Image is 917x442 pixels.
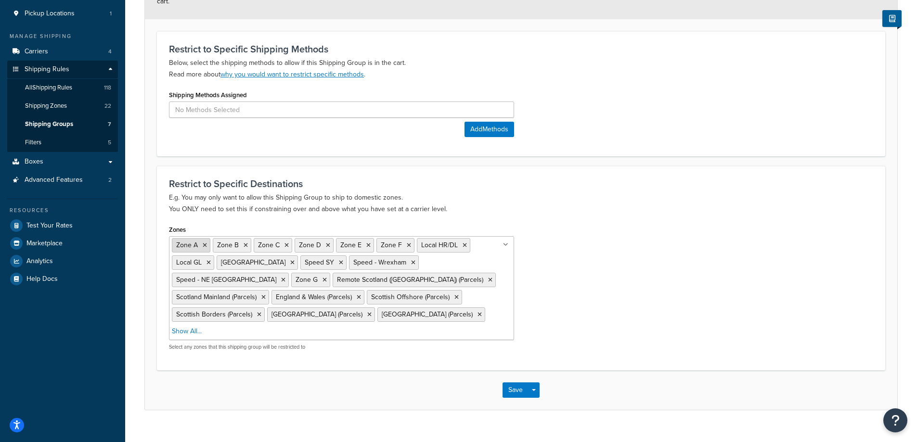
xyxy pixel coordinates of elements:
label: Zones [169,226,186,233]
span: Marketplace [26,240,63,248]
a: Filters5 [7,134,118,152]
li: Carriers [7,43,118,61]
span: [GEOGRAPHIC_DATA] (Parcels) [271,309,362,319]
a: Help Docs [7,270,118,288]
li: Filters [7,134,118,152]
a: Test Your Rates [7,217,118,234]
span: Zone A [176,240,198,250]
li: Shipping Rules [7,61,118,152]
a: Show All... [172,327,202,336]
span: Boxes [25,158,43,166]
span: [GEOGRAPHIC_DATA] (Parcels) [382,309,473,319]
input: No Methods Selected [169,101,514,118]
span: Analytics [26,257,53,265]
span: Zone E [340,240,362,250]
span: Scottish Offshore (Parcels) [371,292,450,302]
li: Advanced Features [7,171,118,189]
span: Test Your Rates [26,222,73,230]
span: Speed - Wrexham [353,257,406,267]
span: 5 [108,139,111,147]
p: Below, select the shipping methods to allow if this Shipping Group is in the cart. Read more about . [169,57,873,80]
span: 7 [108,120,111,128]
h3: Restrict to Specific Shipping Methods [169,44,873,54]
span: Filters [25,139,41,147]
span: Zone F [381,240,402,250]
span: 22 [104,102,111,110]
span: 118 [104,84,111,92]
span: Local HR/DL [421,240,458,250]
span: Zone C [258,240,280,250]
span: Pickup Locations [25,10,75,18]
span: Speed SY [305,257,334,267]
span: 2 [108,176,112,184]
button: Open Resource Center [883,408,907,432]
span: Local GL [176,257,202,267]
a: Carriers4 [7,43,118,61]
div: Manage Shipping [7,32,118,40]
div: Resources [7,206,118,215]
span: [GEOGRAPHIC_DATA] [221,257,285,267]
button: AddMethods [465,122,514,137]
span: Carriers [25,48,48,56]
a: Pickup Locations1 [7,5,118,23]
a: AllShipping Rules118 [7,79,118,97]
span: Remote Scotland ([GEOGRAPHIC_DATA]) (Parcels) [337,275,483,285]
a: Boxes [7,153,118,171]
a: why you would want to restrict specific methods [220,69,364,79]
span: Zone G [296,275,318,285]
span: Help Docs [26,275,58,283]
a: Shipping Groups7 [7,115,118,133]
li: Shipping Groups [7,115,118,133]
a: Marketplace [7,235,118,252]
p: E.g. You may only want to allow this Shipping Group to ship to domestic zones. You ONLY need to s... [169,192,873,215]
span: Zone B [217,240,239,250]
li: Pickup Locations [7,5,118,23]
span: Scotland Mainland (Parcels) [176,292,257,302]
h3: Restrict to Specific Destinations [169,178,873,189]
label: Shipping Methods Assigned [169,91,247,99]
a: Shipping Rules [7,61,118,78]
span: Zone D [299,240,321,250]
span: Shipping Zones [25,102,67,110]
button: Show Help Docs [882,10,902,27]
span: England & Wales (Parcels) [276,292,352,302]
span: Scottish Borders (Parcels) [176,309,252,319]
a: Shipping Zones22 [7,97,118,115]
button: Save [503,382,529,398]
a: Advanced Features2 [7,171,118,189]
li: Shipping Zones [7,97,118,115]
span: 1 [110,10,112,18]
a: Analytics [7,253,118,270]
span: Shipping Groups [25,120,73,128]
span: All Shipping Rules [25,84,72,92]
p: Select any zones that this shipping group will be restricted to [169,343,514,351]
span: Shipping Rules [25,65,69,74]
span: Speed - NE [GEOGRAPHIC_DATA] [176,275,276,285]
span: Advanced Features [25,176,83,184]
span: 4 [108,48,112,56]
